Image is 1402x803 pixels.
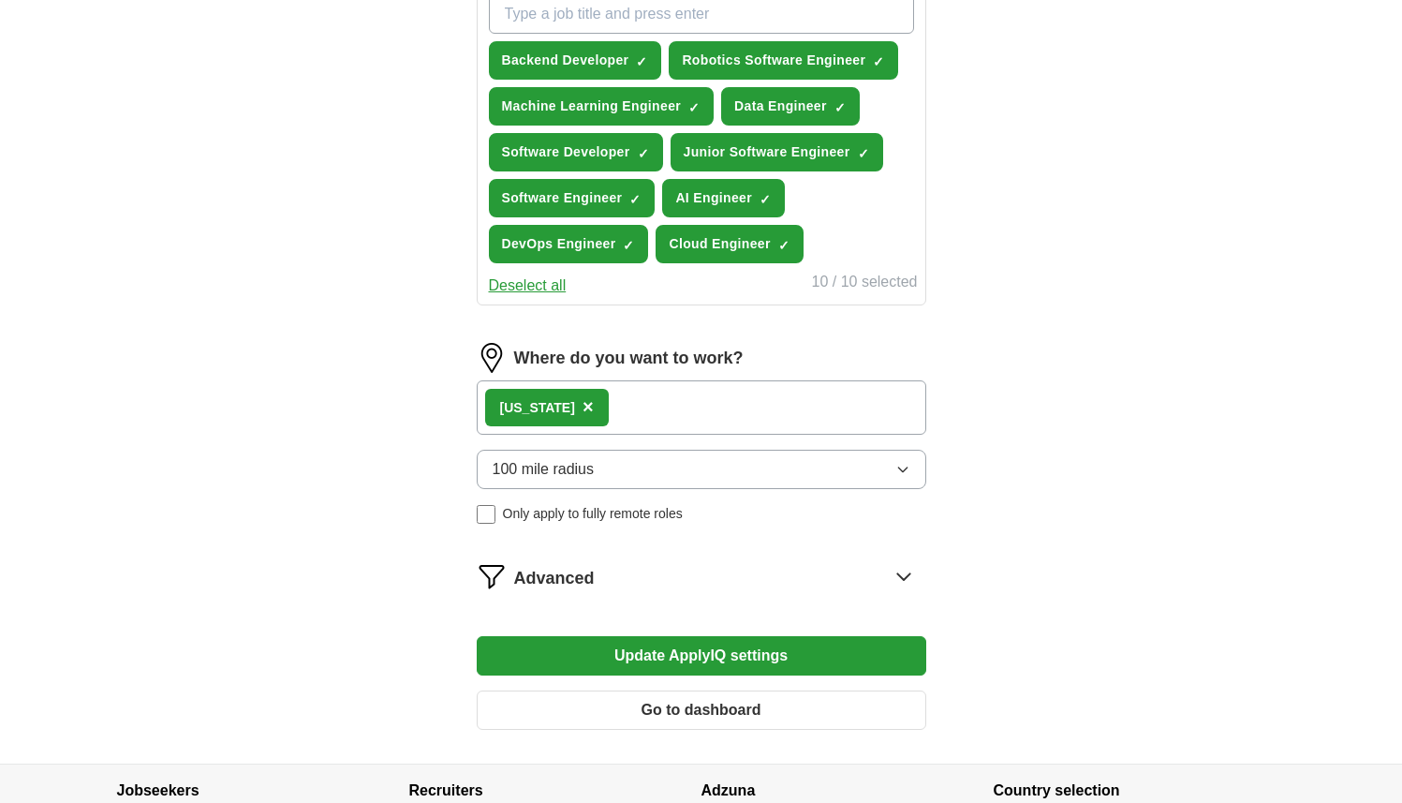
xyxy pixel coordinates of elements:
[656,225,803,263] button: Cloud Engineer✓
[721,87,860,126] button: Data Engineer✓
[669,41,898,80] button: Robotics Software Engineer✓
[477,691,926,730] button: Go to dashboard
[873,54,884,69] span: ✓
[583,396,594,417] span: ×
[858,146,869,161] span: ✓
[489,225,649,263] button: DevOps Engineer✓
[636,54,647,69] span: ✓
[583,394,594,422] button: ×
[834,100,846,115] span: ✓
[503,504,683,524] span: Only apply to fully remote roles
[669,234,770,254] span: Cloud Engineer
[734,97,827,116] span: Data Engineer
[489,133,663,171] button: Software Developer✓
[477,636,926,676] button: Update ApplyIQ settings
[489,87,715,126] button: Machine Learning Engineer✓
[675,188,752,208] span: AI Engineer
[778,238,790,253] span: ✓
[477,505,495,524] input: Only apply to fully remote roles
[502,234,616,254] span: DevOps Engineer
[477,343,507,373] img: location.png
[502,142,630,162] span: Software Developer
[514,566,595,591] span: Advanced
[502,188,623,208] span: Software Engineer
[500,398,575,418] div: [US_STATE]
[502,97,682,116] span: Machine Learning Engineer
[662,179,785,217] button: AI Engineer✓
[489,41,662,80] button: Backend Developer✓
[477,561,507,591] img: filter
[812,271,918,297] div: 10 / 10 selected
[688,100,700,115] span: ✓
[502,51,629,70] span: Backend Developer
[489,179,656,217] button: Software Engineer✓
[489,275,567,297] button: Deselect all
[477,450,926,489] button: 100 mile radius
[684,142,850,162] span: Junior Software Engineer
[629,192,641,207] span: ✓
[514,346,744,371] label: Where do you want to work?
[493,458,595,481] span: 100 mile radius
[623,238,634,253] span: ✓
[682,51,865,70] span: Robotics Software Engineer
[638,146,649,161] span: ✓
[760,192,771,207] span: ✓
[671,133,883,171] button: Junior Software Engineer✓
